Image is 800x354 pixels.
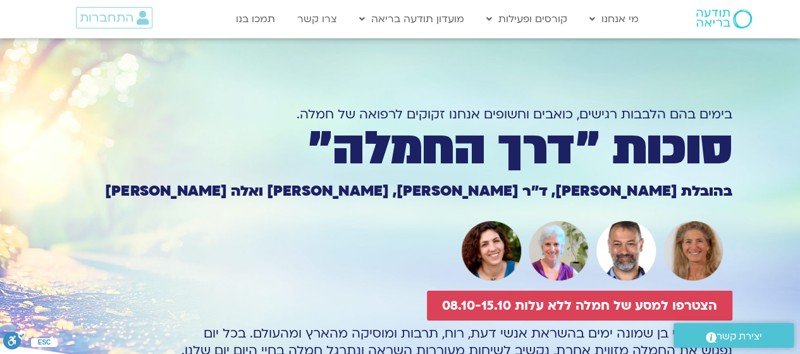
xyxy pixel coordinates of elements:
span: התחברות [80,11,133,25]
a: התחברות [76,7,152,28]
span: הצטרפו למסע של חמלה ללא עלות 08.10-15.10 [442,298,717,313]
h1: בהובלת [PERSON_NAME], ד״ר [PERSON_NAME], [PERSON_NAME] ואלה [PERSON_NAME] [68,184,732,198]
h1: סוכות ״דרך החמלה״ [68,127,732,170]
a: יצירת קשר [674,323,794,348]
h1: בימים בהם הלבבות רגישים, כואבים וחשופים אנחנו זקוקים לרפואה של חמלה. [68,106,732,123]
a: מועדון תודעה בריאה [353,7,471,31]
a: הצטרפו למסע של חמלה ללא עלות 08.10-15.10 [427,291,732,320]
a: צרו קשר [291,7,343,31]
a: תמכו בנו [230,7,281,31]
img: תודעה בריאה [696,9,752,28]
span: יצירת קשר [717,328,762,345]
a: קורסים ופעילות [480,7,574,31]
a: מי אנחנו [583,7,645,31]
